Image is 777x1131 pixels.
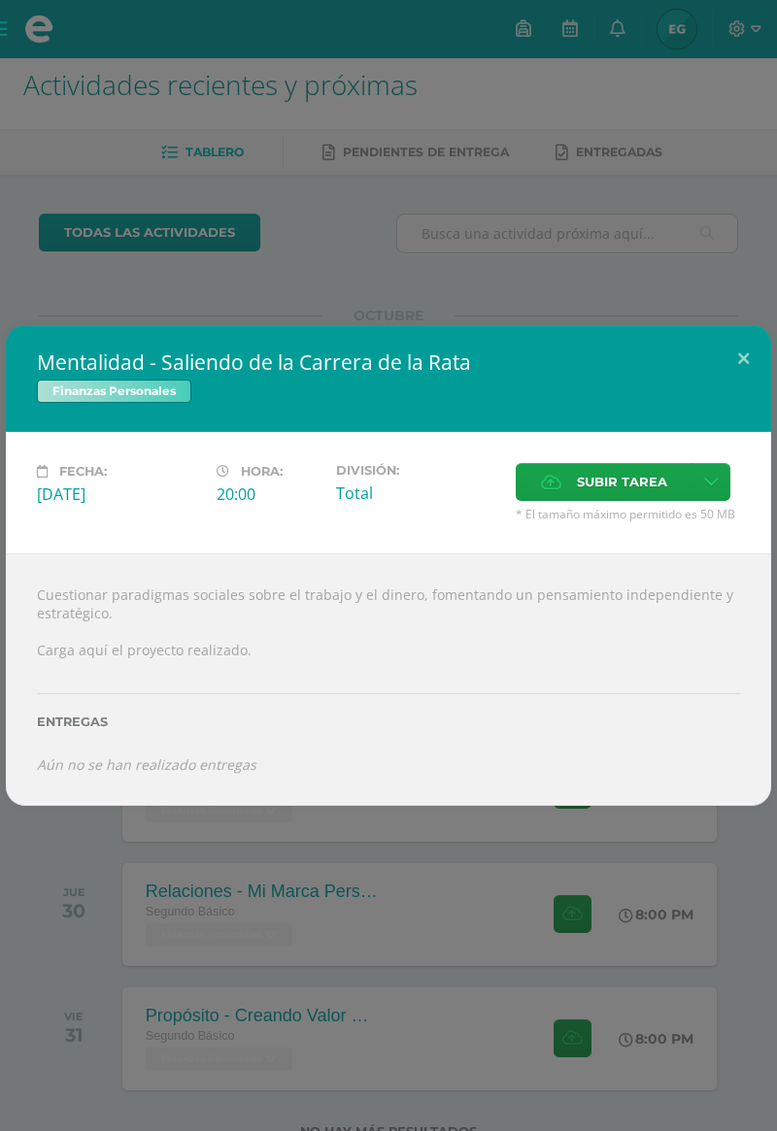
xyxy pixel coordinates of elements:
[6,553,771,805] div: Cuestionar paradigmas sociales sobre el trabajo y el dinero, fomentando un pensamiento independie...
[336,482,500,504] div: Total
[716,325,771,391] button: Close (Esc)
[37,715,740,729] label: Entregas
[37,349,740,376] h2: Mentalidad - Saliendo de la Carrera de la Rata
[37,483,201,505] div: [DATE]
[37,755,256,774] i: Aún no se han realizado entregas
[37,380,191,403] span: Finanzas Personales
[516,506,740,522] span: * El tamaño máximo permitido es 50 MB
[59,464,107,479] span: Fecha:
[241,464,283,479] span: Hora:
[577,464,667,500] span: Subir tarea
[336,463,500,478] label: División:
[217,483,321,505] div: 20:00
